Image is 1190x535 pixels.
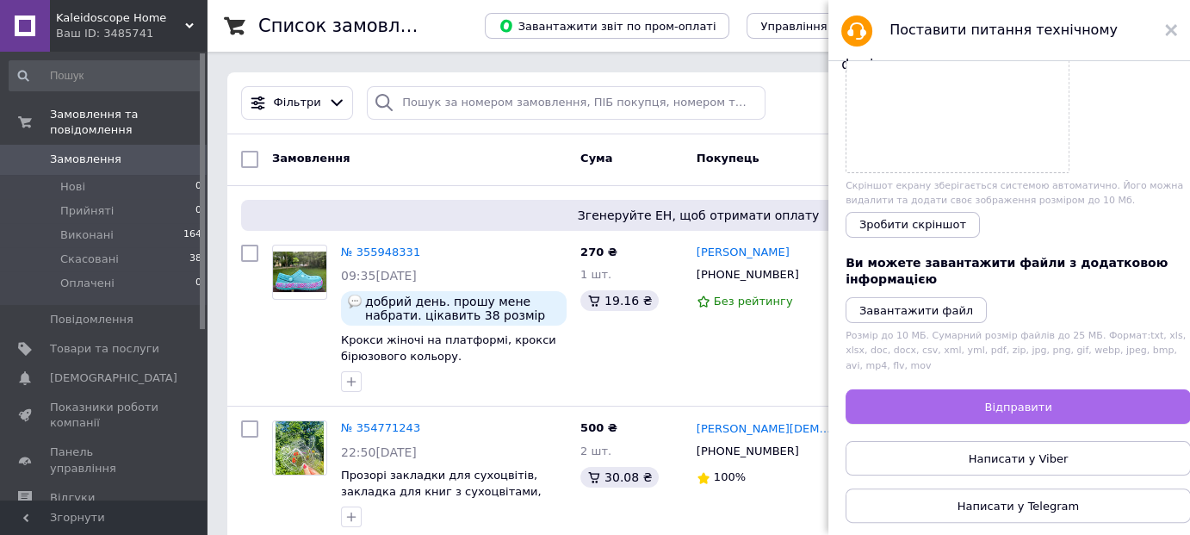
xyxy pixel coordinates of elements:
[846,256,1168,287] span: Ви можете завантажити файли з додатковою інформацією
[714,295,793,308] span: Без рейтингу
[272,420,327,476] a: Фото товару
[273,252,326,292] img: Фото товару
[56,10,185,26] span: Kaleidoscope Home
[9,60,203,91] input: Пошук
[50,370,177,386] span: [DEMOGRAPHIC_DATA]
[580,152,612,165] span: Cума
[760,20,892,33] span: Управління статусами
[50,400,159,431] span: Показники роботи компанії
[859,304,973,317] i: Завантажити файл
[859,218,966,231] span: Зробити скріншот
[365,295,560,322] span: добрий день. прошу мене набрати. цікавить 38 розмір (24.5 см). яка буде вартість доставки? мій но...
[272,245,327,300] a: Фото товару
[367,86,765,120] input: Пошук за номером замовлення, ПІБ покупця, номером телефону, Email, номером накладної
[846,297,987,323] button: Завантажити файл
[846,330,1186,371] span: Розмір до 10 МБ. Сумарний розмір файлів до 25 МБ. Формат: txt, xls, xlsx, doc, docx, csv, xml, ym...
[580,268,611,281] span: 1 шт.
[697,245,790,261] a: [PERSON_NAME]
[580,421,617,434] span: 500 ₴
[274,95,321,111] span: Фільтри
[60,179,85,195] span: Нові
[50,312,133,327] span: Повідомлення
[60,203,114,219] span: Прийняті
[341,421,420,434] a: № 354771243
[248,207,1149,224] span: Згенеруйте ЕН, щоб отримати оплату
[50,445,159,476] span: Панель управління
[50,152,121,167] span: Замовлення
[341,246,420,258] a: № 355948331
[183,227,201,243] span: 164
[485,13,729,39] button: Завантажити звіт по пром-оплаті
[195,276,201,291] span: 0
[189,252,201,267] span: 38
[846,180,1183,206] span: Скріншот екрану зберігається системою автоматично. Його можна видалити та додати своє зображення ...
[714,470,746,483] span: 100%
[50,107,207,138] span: Замовлення та повідомлення
[60,276,115,291] span: Оплачені
[958,500,1079,513] span: Написати у Telegram
[195,203,201,219] span: 0
[341,269,417,283] span: 09:35[DATE]
[969,452,1069,465] span: Написати у Viber
[50,490,95,506] span: Відгуки
[276,421,324,475] img: Фото товару
[195,179,201,195] span: 0
[697,421,838,438] a: [PERSON_NAME][DEMOGRAPHIC_DATA]
[258,16,433,36] h1: Список замовлень
[60,252,119,267] span: Скасовані
[56,26,207,41] div: Ваш ID: 3485741
[348,295,362,308] img: :speech_balloon:
[341,445,417,459] span: 22:50[DATE]
[846,212,980,238] button: Зробити скріншот
[60,227,114,243] span: Виконані
[693,440,803,463] div: [PHONE_NUMBER]
[747,13,906,39] button: Управління статусами
[272,152,350,165] span: Замовлення
[580,246,617,258] span: 270 ₴
[580,290,659,311] div: 19.16 ₴
[341,469,553,530] a: Прозорі закладки для сухоцвітів, закладка для книг з сухоцвітами, заготовлення гербарію 20шт. Наб...
[499,18,716,34] span: Завантажити звіт по пром-оплаті
[984,401,1051,414] span: Відправити
[697,152,759,165] span: Покупець
[341,333,556,363] a: Крокси жіночі на платформі, крокси бірюзового кольору.
[50,341,159,357] span: Товари та послуги
[580,467,659,488] div: 30.08 ₴
[580,445,611,457] span: 2 шт.
[693,264,803,286] div: [PHONE_NUMBER]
